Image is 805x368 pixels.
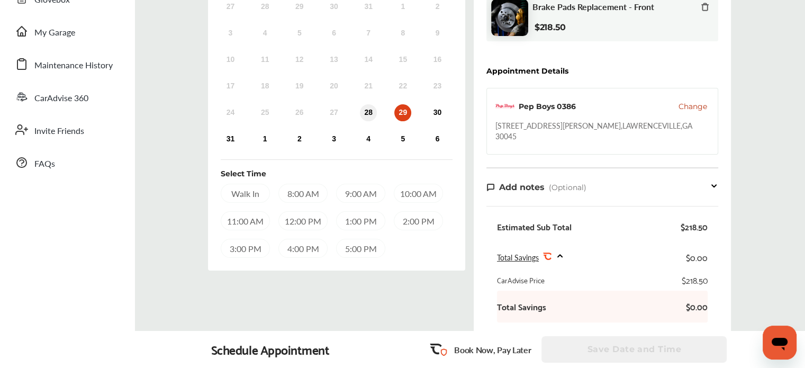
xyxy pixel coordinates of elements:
[497,275,545,285] div: CarAdvise Price
[291,131,308,148] div: Choose Tuesday, September 2nd, 2025
[34,59,113,73] span: Maintenance History
[291,51,308,68] div: Not available Tuesday, August 12th, 2025
[497,301,546,312] b: Total Savings
[278,239,328,258] div: 4:00 PM
[278,184,328,203] div: 8:00 AM
[10,50,124,78] a: Maintenance History
[34,26,75,40] span: My Garage
[10,116,124,143] a: Invite Friends
[686,250,708,264] div: $0.00
[278,211,328,230] div: 12:00 PM
[429,51,446,68] div: Not available Saturday, August 16th, 2025
[486,183,495,192] img: note-icon.db9493fa.svg
[429,25,446,42] div: Not available Saturday, August 9th, 2025
[211,342,330,357] div: Schedule Appointment
[336,184,385,203] div: 9:00 AM
[549,183,586,192] span: (Optional)
[394,184,443,203] div: 10:00 AM
[532,2,654,12] span: Brake Pads Replacement - Front
[34,124,84,138] span: Invite Friends
[454,344,531,356] p: Book Now, Pay Later
[257,25,274,42] div: Not available Monday, August 4th, 2025
[10,149,124,176] a: FAQs
[360,25,377,42] div: Not available Thursday, August 7th, 2025
[360,78,377,95] div: Not available Thursday, August 21st, 2025
[10,17,124,45] a: My Garage
[682,275,708,285] div: $218.50
[10,83,124,111] a: CarAdvise 360
[325,104,342,121] div: Not available Wednesday, August 27th, 2025
[221,239,270,258] div: 3:00 PM
[535,22,566,32] b: $218.50
[325,51,342,68] div: Not available Wednesday, August 13th, 2025
[429,78,446,95] div: Not available Saturday, August 23rd, 2025
[429,104,446,121] div: Choose Saturday, August 30th, 2025
[221,211,270,230] div: 11:00 AM
[222,131,239,148] div: Choose Sunday, August 31st, 2025
[676,301,708,312] b: $0.00
[486,67,568,75] div: Appointment Details
[394,104,411,121] div: Choose Friday, August 29th, 2025
[679,101,707,112] button: Change
[681,221,708,232] div: $218.50
[519,101,576,112] div: Pep Boys 0386
[497,221,572,232] div: Estimated Sub Total
[336,239,385,258] div: 5:00 PM
[495,120,709,141] div: [STREET_ADDRESS][PERSON_NAME] , LAWRENCEVILLE , GA 30045
[394,51,411,68] div: Not available Friday, August 15th, 2025
[360,51,377,68] div: Not available Thursday, August 14th, 2025
[360,131,377,148] div: Choose Thursday, September 4th, 2025
[325,78,342,95] div: Not available Wednesday, August 20th, 2025
[222,78,239,95] div: Not available Sunday, August 17th, 2025
[222,104,239,121] div: Not available Sunday, August 24th, 2025
[221,168,266,179] div: Select Time
[291,104,308,121] div: Not available Tuesday, August 26th, 2025
[336,211,385,230] div: 1:00 PM
[221,184,270,203] div: Walk In
[763,326,797,360] iframe: Button to launch messaging window
[429,131,446,148] div: Choose Saturday, September 6th, 2025
[34,157,55,171] span: FAQs
[325,131,342,148] div: Choose Wednesday, September 3rd, 2025
[394,25,411,42] div: Not available Friday, August 8th, 2025
[257,78,274,95] div: Not available Monday, August 18th, 2025
[360,104,377,121] div: Choose Thursday, August 28th, 2025
[222,25,239,42] div: Not available Sunday, August 3rd, 2025
[497,252,539,263] span: Total Savings
[257,131,274,148] div: Choose Monday, September 1st, 2025
[495,97,514,116] img: logo-pepboys.png
[291,78,308,95] div: Not available Tuesday, August 19th, 2025
[257,51,274,68] div: Not available Monday, August 11th, 2025
[257,104,274,121] div: Not available Monday, August 25th, 2025
[34,92,88,105] span: CarAdvise 360
[499,182,545,192] span: Add notes
[394,131,411,148] div: Choose Friday, September 5th, 2025
[325,25,342,42] div: Not available Wednesday, August 6th, 2025
[222,51,239,68] div: Not available Sunday, August 10th, 2025
[394,211,443,230] div: 2:00 PM
[291,25,308,42] div: Not available Tuesday, August 5th, 2025
[394,78,411,95] div: Not available Friday, August 22nd, 2025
